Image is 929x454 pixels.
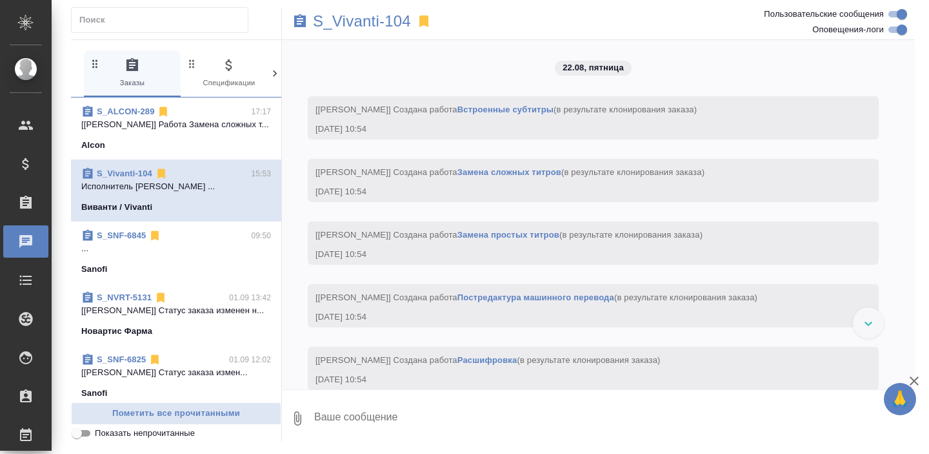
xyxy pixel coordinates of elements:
[71,284,281,346] div: S_NVRT-513101.09 13:42[[PERSON_NAME]] Статус заказа изменен н...Новартис Фарма
[81,180,271,193] p: Исполнитель [PERSON_NAME] ...
[889,386,911,413] span: 🙏
[315,293,757,302] span: [[PERSON_NAME]] Создана работа (в результате клонирования заказа)
[186,57,272,89] span: Спецификации
[457,230,559,240] a: Замена простых титров
[457,105,554,114] a: Встроенные субтитры
[81,325,152,338] p: Новартис Фарма
[148,229,161,242] svg: Отписаться
[313,15,411,28] a: S_Vivanti-104
[95,427,195,440] span: Показать непрочитанные
[315,230,703,240] span: [[PERSON_NAME]] Создана работа (в результате клонирования заказа)
[315,167,704,177] span: [[PERSON_NAME]] Создана работа (в результате клонирования заказа)
[81,387,108,400] p: Sanofi
[89,57,101,70] svg: Зажми и перетащи, чтобы поменять порядок вкладок
[97,231,146,240] a: S_SNF-6845
[229,353,271,366] p: 01.09 12:02
[81,139,105,152] p: Alcon
[97,107,154,116] a: S_ALCON-289
[71,222,281,284] div: S_SNF-684509:50...Sanofi
[78,406,274,421] span: Пометить все прочитанными
[71,98,281,160] div: S_ALCON-28917:17[[PERSON_NAME]] Работа Замена сложных т...Alcon
[315,373,834,386] div: [DATE] 10:54
[315,355,661,365] span: [[PERSON_NAME]] Создана работа (в результате клонирования заказа)
[812,23,884,36] span: Оповещения-логи
[251,105,271,118] p: 17:17
[71,402,281,425] button: Пометить все прочитанными
[315,105,697,114] span: [[PERSON_NAME]] Создана работа (в результате клонирования заказа)
[157,105,170,118] svg: Отписаться
[97,169,152,178] a: S_Vivanti-104
[148,353,161,366] svg: Отписаться
[884,383,916,415] button: 🙏
[315,311,834,324] div: [DATE] 10:54
[79,11,248,29] input: Поиск
[251,167,271,180] p: 15:53
[97,355,146,364] a: S_SNF-6825
[229,291,271,304] p: 01.09 13:42
[89,57,175,89] span: Заказы
[764,8,884,21] span: Пользовательские сообщения
[81,263,108,276] p: Sanofi
[71,160,281,222] div: S_Vivanti-10415:53Исполнитель [PERSON_NAME] ...Виванти / Vivanti
[315,123,834,136] div: [DATE] 10:54
[563,61,624,74] p: 22.08, пятница
[81,201,152,214] p: Виванти / Vivanti
[155,167,168,180] svg: Отписаться
[81,304,271,317] p: [[PERSON_NAME]] Статус заказа изменен н...
[81,366,271,379] p: [[PERSON_NAME]] Статус заказа измен...
[71,346,281,408] div: S_SNF-682501.09 12:02[[PERSON_NAME]] Статус заказа измен...Sanofi
[457,167,561,177] a: Замена сложных титров
[457,293,614,302] a: Постредактура машинного перевода
[457,355,517,365] a: Расшифровка
[186,57,198,70] svg: Зажми и перетащи, чтобы поменять порядок вкладок
[315,185,834,198] div: [DATE] 10:54
[81,242,271,255] p: ...
[315,248,834,261] div: [DATE] 10:54
[251,229,271,242] p: 09:50
[97,293,152,302] a: S_NVRT-5131
[81,118,271,131] p: [[PERSON_NAME]] Работа Замена сложных т...
[154,291,167,304] svg: Отписаться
